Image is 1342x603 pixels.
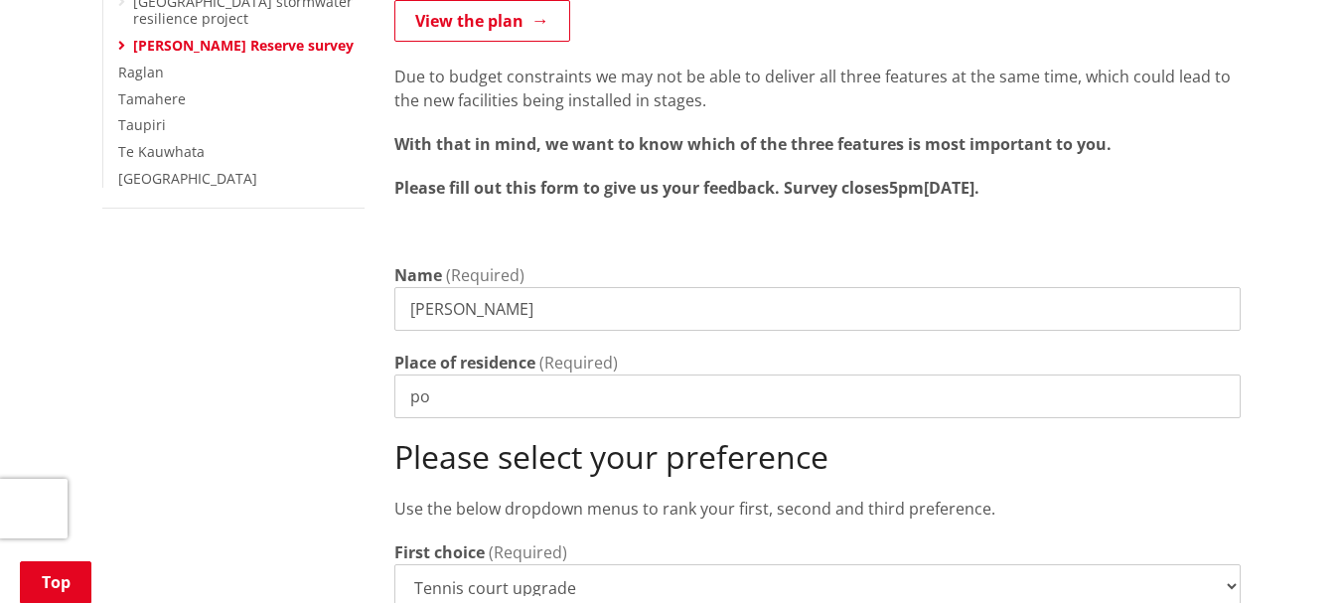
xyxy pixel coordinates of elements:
iframe: Messenger Launcher [1251,520,1322,591]
a: Raglan [118,63,164,81]
span: (Required) [539,352,618,374]
strong: 5pm[DATE]. [889,177,979,199]
a: Tamahere [118,89,186,108]
a: [GEOGRAPHIC_DATA] [118,169,257,188]
span: (Required) [446,264,524,286]
p: Use the below dropdown menus to rank your first, second and third preference. [394,497,1241,521]
label: First choice [394,540,485,564]
label: Place of residence [394,351,535,375]
strong: With that in mind, we want to know which of the three features is most important to you. [394,133,1112,155]
a: Te Kauwhata [118,142,205,161]
h2: Please select your preference [394,438,1241,476]
a: Taupiri [118,115,166,134]
strong: Please fill out this form to give us your feedback. Survey closes [394,177,889,199]
span: (Required) [489,541,567,563]
p: Due to budget constraints we may not be able to deliver all three features at the same time, whic... [394,65,1241,112]
a: [PERSON_NAME] Reserve survey [133,36,354,55]
label: Name [394,263,442,287]
a: Top [20,561,91,603]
